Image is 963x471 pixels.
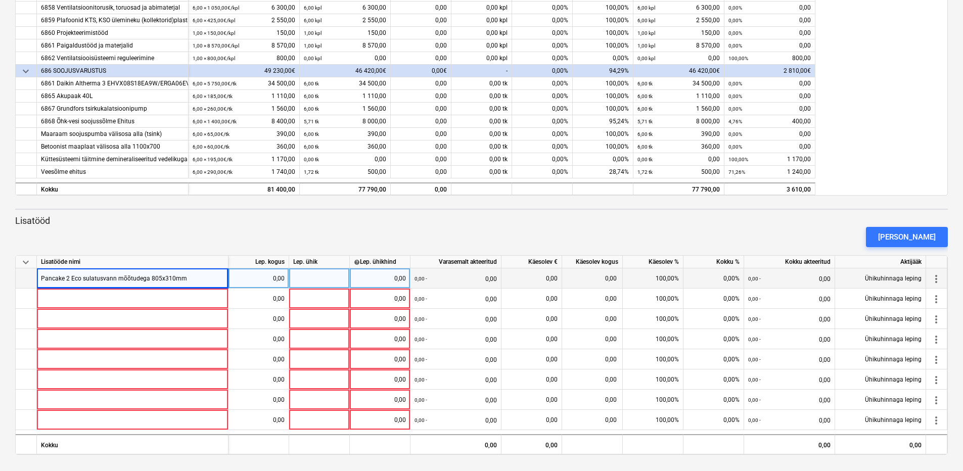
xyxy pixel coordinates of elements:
small: 0,00 - [415,337,427,342]
div: 400,00 [728,115,811,128]
div: 0,00 [562,369,623,390]
div: 0,00 [354,309,406,329]
div: 0,00 [354,268,406,289]
div: 77 790,00 [304,183,386,196]
div: 1 170,00 [728,153,811,166]
small: 6,00 × 5 750,00€ / tk [193,81,237,86]
div: 0,00 [506,329,558,349]
small: 0,00 tk [637,157,653,162]
div: 8 400,00 [193,115,295,128]
div: 0,00 [415,289,497,309]
div: Ühikuhinnaga leping [835,309,926,329]
small: 0,00 - [748,296,761,302]
div: 2 550,00 [637,14,720,27]
span: more_vert [930,334,942,346]
div: 0,00% [512,90,573,103]
div: 6 300,00 [304,2,386,14]
small: 0,00 - [748,397,761,403]
div: 1 560,00 [637,103,720,115]
div: 360,00 [637,140,720,153]
div: 0,00 [748,369,831,390]
small: 6,00 kpl [637,5,655,11]
div: 0,00 kpl [451,14,512,27]
div: 0,00% [683,289,744,309]
div: 0,00 [415,349,497,370]
div: Varasemalt akteeritud [410,256,501,268]
span: keyboard_arrow_down [20,256,32,268]
small: 0,00 kpl [304,56,322,61]
div: 0,00 [391,140,451,153]
div: 0,00 [233,289,285,309]
div: 1 110,00 [193,90,295,103]
div: 0,00% [512,115,573,128]
span: more_vert [930,313,942,325]
span: more_vert [930,273,942,285]
div: 0,00 kpl [451,39,512,52]
div: 6860 Projekteerimistööd [41,27,184,39]
div: 0,00% [683,410,744,430]
div: Lep. ühik [289,256,350,268]
small: 6,00 tk [304,81,319,86]
div: 46 420,00€ [300,65,391,77]
div: 0,00% [573,52,633,65]
div: 0,00 [562,410,623,430]
div: 0,00 [391,115,451,128]
div: 8 000,00 [304,115,386,128]
small: 1,00 × 150,00€ / kpl [193,30,235,36]
div: 0,00 [233,369,285,390]
div: 100,00% [573,128,633,140]
div: 0,00% [683,309,744,329]
div: 0,00 tk [451,90,512,103]
div: Kokku akteeritud [744,256,835,268]
div: 6859 Plafoonid KTS, KSO ülemineku (kollektorid)plastiktorude plafoonidele [41,14,184,27]
div: 0,00 [354,369,406,390]
div: 0,00 [748,349,831,370]
small: 0,00 - [415,296,427,302]
small: 0,00 tk [304,157,319,162]
div: 0,00 [391,77,451,90]
div: 0,00 [391,52,451,65]
div: 100,00% [573,140,633,153]
div: 150,00 [637,27,720,39]
div: 0,00 [506,268,558,289]
div: 0,00 [637,52,720,65]
div: 49 230,00€ [189,65,300,77]
div: 0,00 [506,369,558,390]
small: 100,00% [728,157,748,162]
div: Kokku % [683,256,744,268]
div: 0,00% [683,268,744,289]
small: 0,00% [728,30,742,36]
div: 0,00 [391,39,451,52]
div: 34 500,00 [193,77,295,90]
div: 6 300,00 [637,2,720,14]
div: 6858 Ventilatsioonitorusik, toruosad ja abimaterjal [41,2,184,14]
div: 0,00 [562,268,623,289]
div: 0,00 [562,349,623,369]
small: 0,00 - [748,337,761,342]
small: 0,00% [728,93,742,99]
div: 0,00 [562,390,623,410]
div: 1 170,00 [193,153,295,166]
div: Käesolev € [501,256,562,268]
div: 0,00 [391,166,451,178]
div: 0,00% [512,103,573,115]
div: Ühikuhinnaga leping [835,329,926,349]
div: 0,00 [562,309,623,329]
div: 0,00 [728,140,811,153]
div: 8 570,00 [304,39,386,52]
small: 0,00% [728,81,742,86]
div: 0,00 [233,390,285,410]
div: 360,00 [193,140,295,153]
small: 0,00% [728,18,742,23]
small: 0,00% [728,5,742,11]
div: 100,00% [623,309,683,329]
div: 1 740,00 [193,166,295,178]
div: 0,00 tk [451,153,512,166]
small: 0,00 - [415,357,427,362]
small: 0,00% [728,43,742,49]
div: 0,00% [512,27,573,39]
div: - [451,65,512,77]
div: 0,00% [512,65,573,77]
small: 6,00 × 195,00€ / tk [193,157,233,162]
div: 100,00% [623,268,683,289]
